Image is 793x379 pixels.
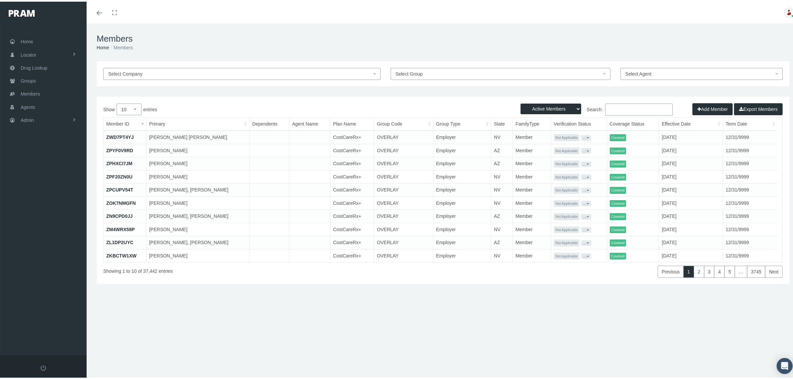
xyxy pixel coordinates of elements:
td: Member [513,221,551,234]
a: Home [97,43,109,49]
a: 3745 [747,264,765,276]
td: 12/31/9999 [723,169,778,182]
a: 4 [714,264,725,276]
span: Covered [610,238,626,245]
th: Term Date: activate to sort column ascending [723,116,778,129]
td: AZ [491,142,513,156]
td: Employer [433,208,491,221]
select: Showentries [117,102,142,114]
td: Member [513,169,551,182]
a: ZPHXCI7JM [106,159,133,165]
td: Employer [433,169,491,182]
td: Employer [433,247,491,260]
span: Home [21,34,33,46]
a: 5 [724,264,735,276]
td: Employer [433,195,491,208]
td: 12/31/9999 [723,142,778,156]
input: Search: [605,102,673,114]
a: Next [765,264,783,276]
a: ZOK7NMGFN [106,199,136,204]
th: Verification Status [551,116,607,129]
td: OVERLAY [374,208,433,221]
td: [PERSON_NAME] [146,156,249,169]
span: Groups [21,73,36,86]
td: [DATE] [659,195,723,208]
th: Group Type: activate to sort column ascending [433,116,491,129]
span: Locator [21,47,36,60]
td: 12/31/9999 [723,129,778,142]
td: Member [513,129,551,142]
td: OVERLAY [374,195,433,208]
span: Not Applicable [554,172,580,179]
td: [PERSON_NAME] [146,247,249,260]
a: ZPF20ZN0U [106,173,133,178]
td: CostCareRx+ [330,221,374,234]
td: OVERLAY [374,156,433,169]
label: Search: [443,102,673,114]
td: AZ [491,156,513,169]
span: Covered [610,225,626,232]
button: ... [581,173,591,178]
a: ZL1DP2UYC [106,238,134,243]
td: AZ [491,234,513,248]
td: NV [491,129,513,142]
th: Member ID: activate to sort column ascending [104,116,146,129]
span: Not Applicable [554,251,580,258]
td: [PERSON_NAME], [PERSON_NAME] [146,182,249,195]
button: ... [581,239,591,244]
td: CostCareRx+ [330,208,374,221]
td: CostCareRx+ [330,195,374,208]
th: Coverage Status [607,116,659,129]
td: CostCareRx+ [330,169,374,182]
button: Export Members [734,102,783,114]
td: [PERSON_NAME] [146,169,249,182]
span: Members [21,86,40,99]
td: OVERLAY [374,169,433,182]
td: [PERSON_NAME], [PERSON_NAME] [146,208,249,221]
span: Covered [610,211,626,218]
div: Open Intercom Messenger [777,356,793,372]
td: CostCareRx+ [330,156,374,169]
td: Employer [433,142,491,156]
td: Employer [433,234,491,248]
td: 12/31/9999 [723,221,778,234]
th: FamilyType [513,116,551,129]
td: OVERLAY [374,129,433,142]
td: Member [513,142,551,156]
td: NV [491,221,513,234]
td: AZ [491,208,513,221]
td: [DATE] [659,182,723,195]
span: Agents [21,99,35,112]
span: Not Applicable [554,159,580,166]
span: Select Group [396,70,423,75]
button: ... [581,147,591,152]
a: 3 [704,264,715,276]
button: ... [581,134,591,139]
span: Select Agent [625,70,652,75]
td: [DATE] [659,208,723,221]
td: OVERLAY [374,247,433,260]
td: [DATE] [659,169,723,182]
td: [DATE] [659,247,723,260]
td: 12/31/9999 [723,208,778,221]
td: OVERLAY [374,182,433,195]
td: [PERSON_NAME] [146,142,249,156]
td: OVERLAY [374,234,433,248]
td: OVERLAY [374,221,433,234]
a: ZM4WRX58P [106,225,135,230]
button: Add Member [692,102,733,114]
td: CostCareRx+ [330,234,374,248]
a: … [735,264,747,276]
th: Primary: activate to sort column ascending [146,116,249,129]
span: Not Applicable [554,211,580,218]
th: State [491,116,513,129]
button: ... [581,160,591,165]
td: [PERSON_NAME] [146,221,249,234]
td: CostCareRx+ [330,129,374,142]
td: [DATE] [659,156,723,169]
td: 12/31/9999 [723,182,778,195]
td: Member [513,182,551,195]
td: Employer [433,156,491,169]
td: Member [513,156,551,169]
td: Member [513,247,551,260]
